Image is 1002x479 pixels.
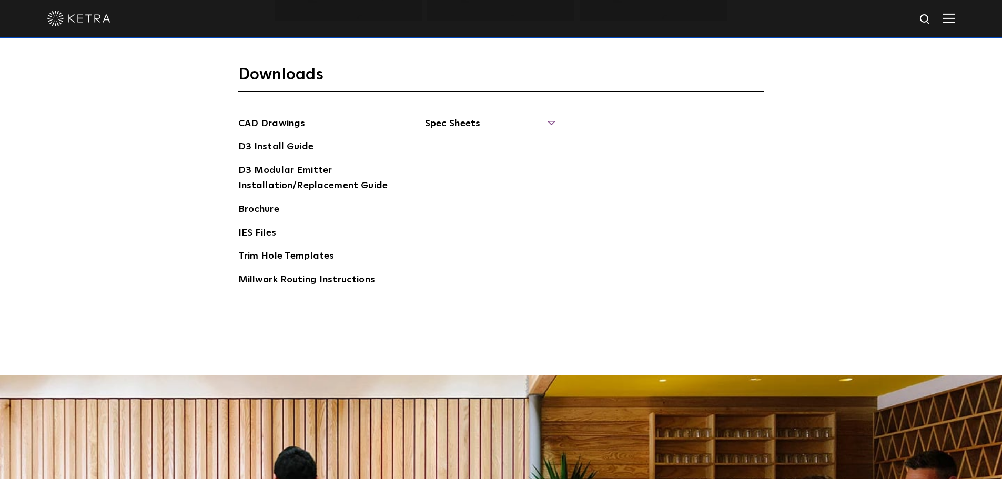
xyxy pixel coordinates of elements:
a: Millwork Routing Instructions [238,272,375,289]
a: Trim Hole Templates [238,249,335,266]
img: Hamburger%20Nav.svg [943,13,955,23]
a: Brochure [238,202,279,219]
a: IES Files [238,226,276,242]
a: CAD Drawings [238,116,306,133]
a: D3 Install Guide [238,139,313,156]
h3: Downloads [238,65,764,92]
span: Spec Sheets [425,116,554,139]
a: D3 Modular Emitter Installation/Replacement Guide [238,163,396,195]
img: search icon [919,13,932,26]
img: ketra-logo-2019-white [47,11,110,26]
